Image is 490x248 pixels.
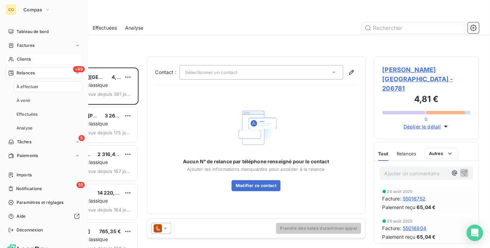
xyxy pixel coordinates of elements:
div: Open Intercom Messenger [467,225,483,241]
label: Contact : [155,69,180,76]
button: Déplier le détail [401,123,451,131]
button: Prendre des notes durant mon appel [276,223,361,234]
span: Tâches [17,139,31,145]
span: SAS PRESSOIRS [PERSON_NAME] [49,113,129,118]
button: Modifier ce contact [232,180,280,191]
span: Notifications [16,186,42,192]
span: 65,04 € [417,204,436,211]
span: 55 [76,182,85,188]
span: prévue depuis 164 jours [81,207,132,213]
span: Facture : [382,195,401,202]
span: Relances [17,70,35,76]
div: CO [6,4,17,15]
span: prévue depuis 167 jours [81,168,132,174]
span: Aide [17,213,26,219]
span: Effectuées [93,24,117,31]
span: Effectuées [17,111,38,117]
span: Ajouter les informations manquantes pour accéder à la relance [187,166,325,172]
span: Factures [17,42,34,49]
span: Déplier le détail [404,123,441,130]
span: [PERSON_NAME][GEOGRAPHIC_DATA] - 206781 [382,65,471,93]
span: prévue depuis 391 jours [81,91,132,97]
span: Paramètres et réglages [17,199,63,206]
span: À venir [17,97,31,104]
button: Autres [425,148,458,159]
span: Analyse [17,125,32,131]
span: Tout [378,151,389,156]
span: Paiements [17,153,38,159]
span: Paiement reçu [382,233,416,240]
span: 765,35 € [99,228,121,234]
span: 14 220,58 € [98,190,126,196]
span: 20 août 2025 [387,219,413,223]
h3: 4,81 € [382,93,471,107]
span: Relances [397,151,416,156]
span: À effectuer [17,84,39,90]
input: Rechercher [362,22,465,33]
span: +99 [73,66,85,72]
span: Clients [17,56,31,62]
a: Aide [6,211,82,222]
span: [PERSON_NAME][GEOGRAPHIC_DATA] [49,74,141,80]
span: Aucun N° de relance par téléphone renseigné pour le contact [183,158,329,165]
span: 4,81 € [112,74,126,80]
span: Déconnexion [17,227,43,233]
span: 65,04 € [417,233,436,240]
span: 55016752 [403,195,426,202]
span: 5 [79,135,85,141]
span: 20 août 2025 [387,189,413,194]
span: Compas [23,7,42,12]
img: Empty state [234,105,278,150]
span: Analyse [125,24,143,31]
span: 2 316,42 € [98,151,123,157]
span: Tableau de bord [17,29,49,35]
span: 3 269,76 € [105,113,131,118]
span: Paiement reçu [382,204,416,211]
span: Sélectionner un contact [185,70,237,75]
span: Facture : [382,225,401,232]
span: prévue depuis 175 jours [81,130,132,135]
span: 55016804 [403,225,426,232]
span: 0 [425,116,427,122]
span: Imports [17,172,32,178]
